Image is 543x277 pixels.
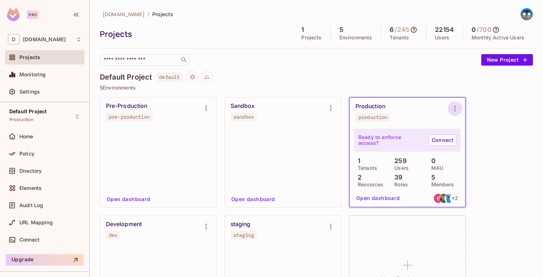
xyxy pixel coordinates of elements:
[187,75,198,82] span: Project settings
[152,11,173,18] span: Projects
[156,72,182,82] span: default
[106,102,147,110] div: Pre-Production
[199,101,213,115] button: Environment settings
[391,182,408,187] p: Roles
[103,11,145,18] span: [DOMAIN_NAME]
[435,26,454,33] h5: 22154
[390,26,394,33] h5: 6
[19,220,53,225] span: URL Mapping
[435,35,449,40] p: Users
[434,194,443,203] img: enino@deuna.com
[100,73,152,81] h4: Default Project
[428,157,436,164] p: 0
[106,221,142,228] div: Development
[301,26,304,33] h5: 1
[354,157,360,164] p: 1
[428,165,443,171] p: MAU
[339,35,372,40] p: Environments
[428,182,454,187] p: Members
[8,34,19,44] span: D
[481,54,533,66] button: New Project
[391,157,407,164] p: 259
[301,35,321,40] p: Projects
[109,232,117,238] div: dev
[324,219,338,234] button: Environment settings
[354,165,377,171] p: Tenants
[339,26,343,33] h5: 5
[6,254,84,266] button: Upgrade
[19,54,40,60] span: Projects
[358,114,387,120] div: production
[19,151,34,157] span: Policy
[19,72,46,77] span: Monitoring
[521,8,533,20] img: Diego Lora
[353,192,403,204] button: Open dashboard
[448,101,462,116] button: Environment settings
[9,117,34,123] span: Production
[148,11,149,18] li: /
[477,26,492,33] h5: / 700
[472,26,476,33] h5: 0
[19,185,42,191] span: Elements
[428,174,435,181] p: 5
[100,85,533,91] p: 5 Environments
[395,26,410,33] h5: / 245
[391,165,409,171] p: Users
[354,174,362,181] p: 2
[19,237,40,243] span: Connect
[428,134,456,146] a: Connect
[109,114,150,120] div: pre-production
[324,101,338,115] button: Environment settings
[100,29,289,39] div: Projects
[390,35,409,40] p: Tenants
[27,10,39,19] div: Pro
[23,37,66,42] span: Workspace: deuna.com
[231,221,251,228] div: staging
[7,8,20,21] img: SReyMgAAAABJRU5ErkJggg==
[233,114,254,120] div: sandbox
[228,194,278,205] button: Open dashboard
[472,35,524,40] p: Monthly Active Users
[19,202,43,208] span: Audit Log
[19,168,42,174] span: Directory
[356,103,385,110] div: Production
[199,219,213,234] button: Environment settings
[391,174,402,181] p: 39
[9,109,47,114] span: Default Project
[19,89,40,95] span: Settings
[104,194,153,205] button: Open dashboard
[452,196,458,201] span: + 2
[445,194,454,203] img: jmaturana@deuna.com
[439,194,448,203] img: pmurillo@deuna.com
[354,182,383,187] p: Resources
[19,134,33,139] span: Home
[231,102,255,110] div: Sandbox
[358,134,423,146] p: Ready to enforce access?
[233,232,254,238] div: staging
